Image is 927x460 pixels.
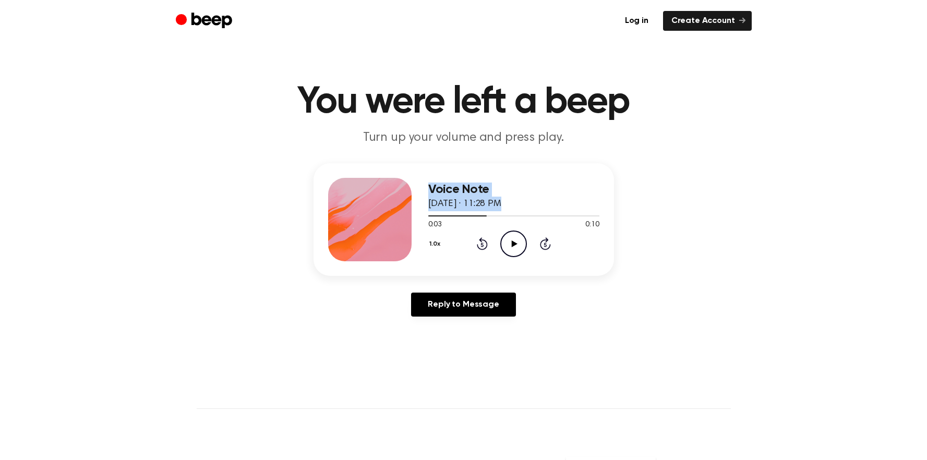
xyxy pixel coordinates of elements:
span: [DATE] · 11:28 PM [428,199,501,209]
a: Create Account [663,11,752,31]
h1: You were left a beep [197,83,731,121]
a: Reply to Message [411,293,515,317]
span: 0:10 [585,220,599,231]
a: Log in [617,11,657,31]
a: Beep [176,11,235,31]
h3: Voice Note [428,183,599,197]
button: 1.0x [428,235,444,253]
span: 0:03 [428,220,442,231]
p: Turn up your volume and press play. [263,129,664,147]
